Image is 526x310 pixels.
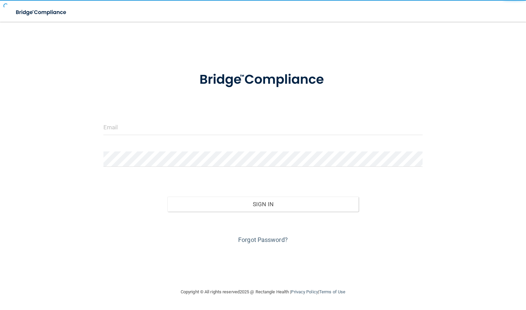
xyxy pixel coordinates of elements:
[103,120,423,135] input: Email
[319,289,345,294] a: Terms of Use
[291,289,318,294] a: Privacy Policy
[238,236,288,243] a: Forgot Password?
[10,5,73,19] img: bridge_compliance_login_screen.278c3ca4.svg
[139,281,387,303] div: Copyright © All rights reserved 2025 @ Rectangle Health | |
[186,63,340,97] img: bridge_compliance_login_screen.278c3ca4.svg
[167,197,359,212] button: Sign In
